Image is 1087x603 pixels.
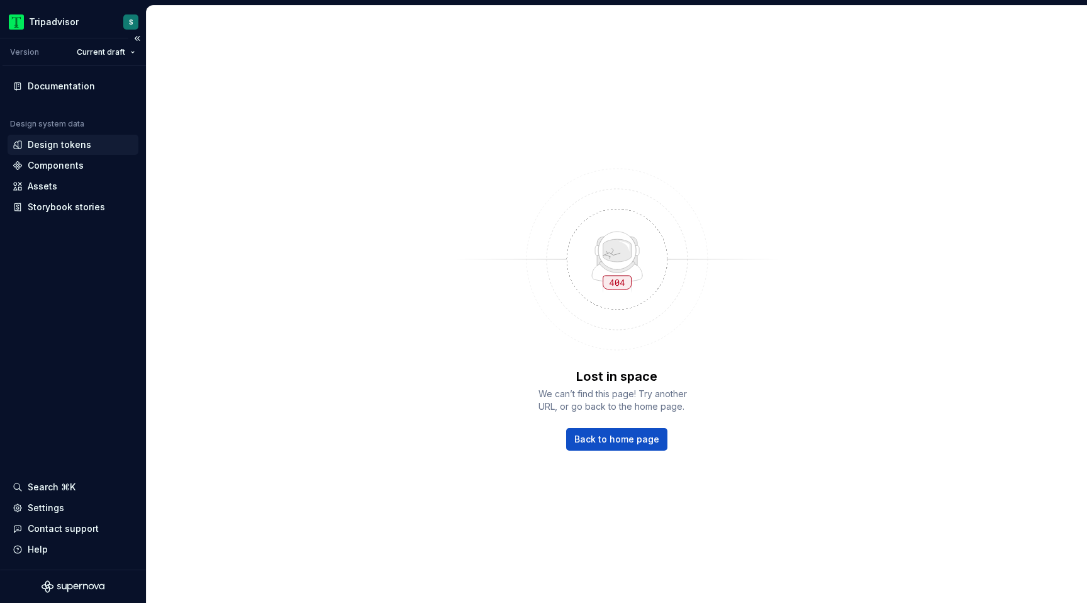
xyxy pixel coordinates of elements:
[8,135,138,155] a: Design tokens
[10,119,84,129] div: Design system data
[566,428,667,451] a: Back to home page
[28,522,99,535] div: Contact support
[538,388,696,413] span: We can’t find this page! Try another URL, or go back to the home page.
[128,30,146,47] button: Collapse sidebar
[28,138,91,151] div: Design tokens
[28,201,105,213] div: Storybook stories
[10,47,39,57] div: Version
[28,543,48,556] div: Help
[8,197,138,217] a: Storybook stories
[8,477,138,497] button: Search ⌘K
[129,17,133,27] div: S
[8,539,138,560] button: Help
[574,433,659,446] span: Back to home page
[576,368,657,385] p: Lost in space
[3,8,143,35] button: TripadvisorS
[28,502,64,514] div: Settings
[77,47,125,57] span: Current draft
[8,498,138,518] a: Settings
[28,180,57,193] div: Assets
[9,14,24,30] img: 0ed0e8b8-9446-497d-bad0-376821b19aa5.png
[8,155,138,176] a: Components
[8,176,138,196] a: Assets
[29,16,79,28] div: Tripadvisor
[28,481,75,493] div: Search ⌘K
[8,76,138,96] a: Documentation
[8,519,138,539] button: Contact support
[28,80,95,93] div: Documentation
[28,159,84,172] div: Components
[42,580,104,593] svg: Supernova Logo
[71,43,141,61] button: Current draft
